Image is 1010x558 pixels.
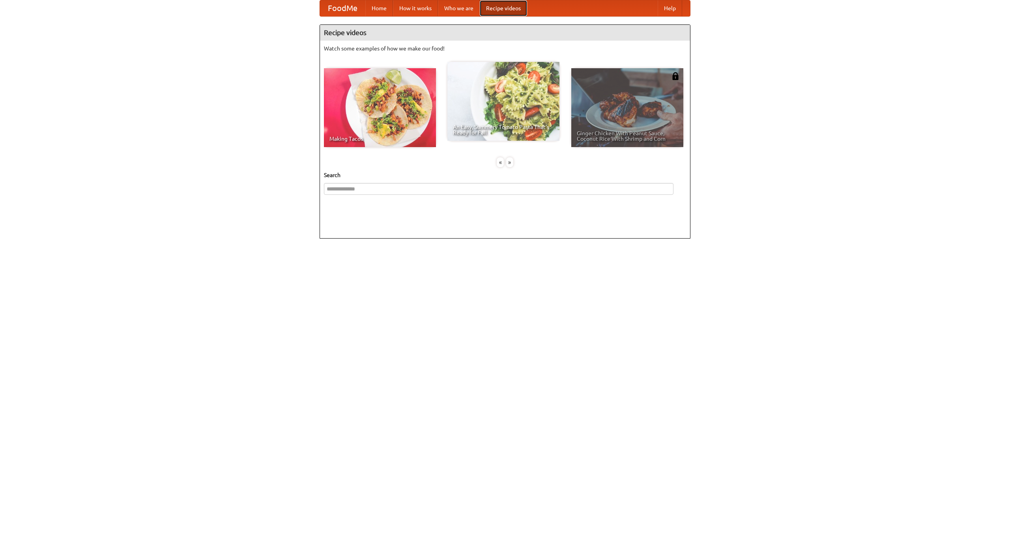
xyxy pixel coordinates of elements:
a: An Easy, Summery Tomato Pasta That's Ready for Fall [447,62,559,141]
a: Help [658,0,682,16]
h4: Recipe videos [320,25,690,41]
div: » [506,157,513,167]
div: « [497,157,504,167]
a: Making Tacos [324,68,436,147]
h5: Search [324,171,686,179]
p: Watch some examples of how we make our food! [324,45,686,52]
a: Who we are [438,0,480,16]
a: Home [365,0,393,16]
a: How it works [393,0,438,16]
span: Making Tacos [329,136,430,142]
span: An Easy, Summery Tomato Pasta That's Ready for Fall [453,124,554,135]
a: Recipe videos [480,0,527,16]
a: FoodMe [320,0,365,16]
img: 483408.png [671,72,679,80]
